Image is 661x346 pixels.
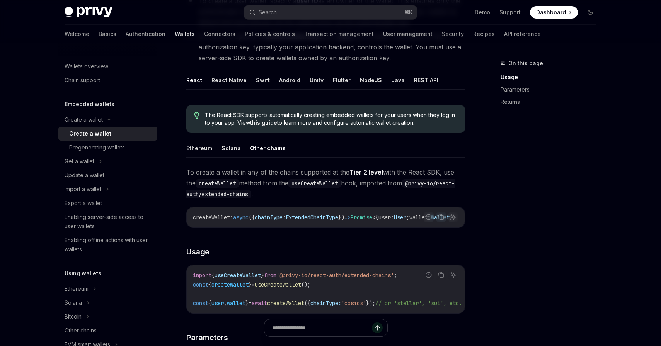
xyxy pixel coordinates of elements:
svg: Tip [194,112,199,119]
span: const [193,281,208,288]
a: Export a wallet [58,196,157,210]
a: Wallets overview [58,59,157,73]
a: Parameters [501,83,603,96]
a: API reference [504,25,541,43]
span: user [378,214,391,221]
img: dark logo [65,7,112,18]
a: Welcome [65,25,89,43]
span: }) [338,214,344,221]
a: Other chains [58,324,157,338]
span: : [230,214,233,221]
button: Java [391,71,405,89]
div: Create a wallet [69,129,111,138]
span: { [211,272,215,279]
div: Import a wallet [65,185,101,194]
a: Enabling offline actions with user wallets [58,233,157,256]
a: Update a wallet [58,168,157,182]
span: user [211,300,224,307]
span: createWallet [193,214,230,221]
span: { [208,281,211,288]
div: Create a wallet [65,115,103,124]
button: NodeJS [360,71,382,89]
span: , [224,300,227,307]
span: (); [301,281,310,288]
button: Ask AI [448,212,458,222]
button: Search...⌘K [244,5,417,19]
h5: Using wallets [65,269,101,278]
span: createWallet [267,300,304,307]
button: Report incorrect code [424,212,434,222]
a: Enabling server-side access to user wallets [58,210,157,233]
span: On this page [508,59,543,68]
button: REST API [414,71,438,89]
span: ; [406,214,409,221]
code: createWallet [196,179,239,188]
span: createWallet [211,281,249,288]
span: useCreateWallet [255,281,301,288]
span: => [344,214,351,221]
span: ; [394,272,397,279]
div: Get a wallet [65,157,94,166]
span: ⌘ K [404,9,412,15]
button: Ask AI [448,270,458,280]
span: } [245,300,249,307]
button: Send message [372,322,383,333]
a: Recipes [473,25,495,43]
a: Connectors [204,25,235,43]
span: wallet [409,214,428,221]
span: < [372,214,375,221]
div: Chain support [65,76,100,85]
span: ExtendedChainType [286,214,338,221]
div: Update a wallet [65,171,104,180]
span: : [391,214,394,221]
button: Unity [310,71,324,89]
a: Basics [99,25,116,43]
a: User management [383,25,433,43]
div: Search... [259,8,280,17]
a: Security [442,25,464,43]
button: Toggle dark mode [584,6,596,19]
div: Enabling server-side access to user wallets [65,212,153,231]
span: '@privy-io/react-auth/extended-chains' [276,272,394,279]
a: Authentication [126,25,165,43]
button: Copy the contents from the code block [436,212,446,222]
a: this guide [250,119,277,126]
span: The React SDK supports automatically creating embedded wallets for your users when they log in to... [205,111,457,127]
div: Pregenerating wallets [69,143,125,152]
span: } [261,272,264,279]
div: Ethereum [65,284,89,293]
span: chainType [255,214,283,221]
button: Report incorrect code [424,270,434,280]
span: Usage [186,246,210,257]
span: chainType: [310,300,341,307]
span: // or 'stellar', 'sui', etc. [375,300,462,307]
button: Swift [256,71,270,89]
li: Or, you can specify an as an on a wallet. The holder of the authorization key, typically your app... [186,31,465,63]
span: User [394,214,406,221]
span: To create a wallet in any of the chains supported at the with the React SDK, use the method from ... [186,167,465,199]
a: Pregenerating wallets [58,141,157,154]
span: Dashboard [536,8,566,16]
span: import [193,272,211,279]
a: Dashboard [530,6,578,19]
span: }); [366,300,375,307]
button: React [186,71,202,89]
span: ({ [249,214,255,221]
span: ({ [304,300,310,307]
a: Policies & controls [245,25,295,43]
div: Wallets overview [65,62,108,71]
span: useCreateWallet [215,272,261,279]
span: async [233,214,249,221]
span: } [249,281,252,288]
a: Usage [501,71,603,83]
span: = [252,281,255,288]
span: wallet [227,300,245,307]
button: React Native [211,71,247,89]
a: Demo [475,8,490,16]
span: const [193,300,208,307]
button: Copy the contents from the code block [436,270,446,280]
span: { [375,214,378,221]
div: Export a wallet [65,198,102,208]
button: Ethereum [186,139,212,157]
h5: Embedded wallets [65,100,114,109]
